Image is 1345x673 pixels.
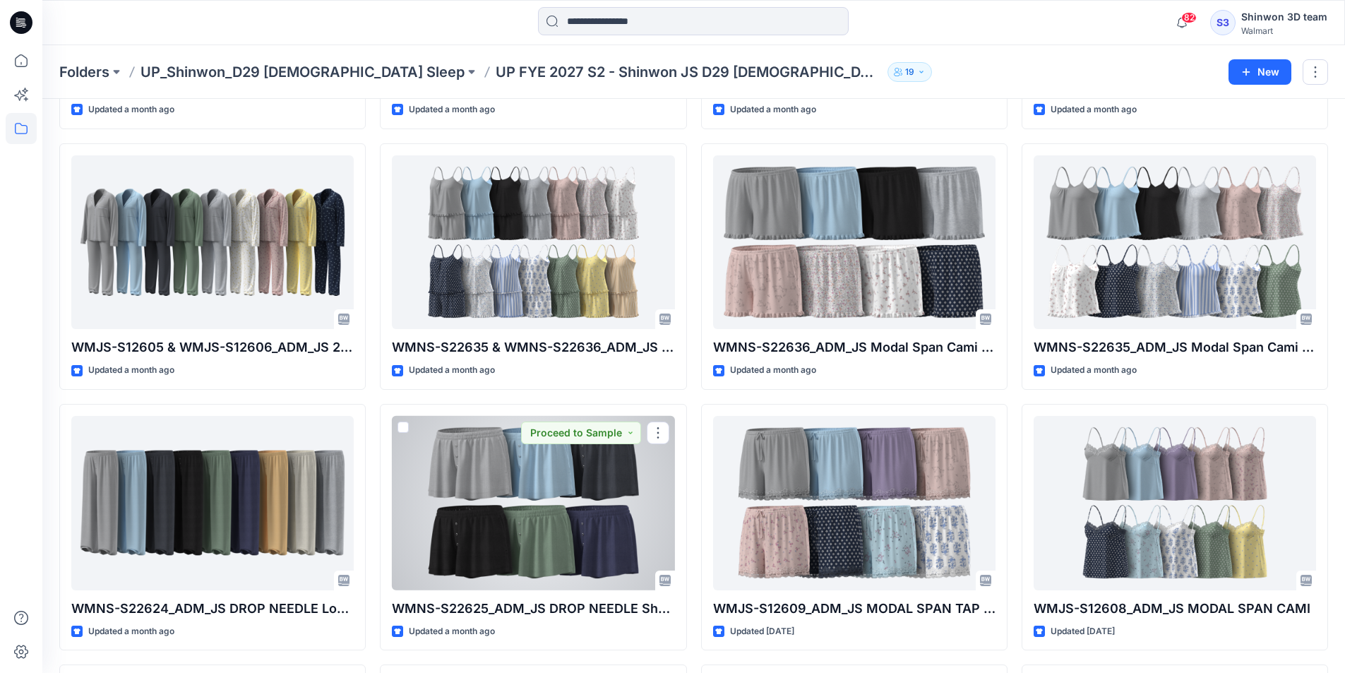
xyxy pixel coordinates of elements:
[1210,10,1236,35] div: S3
[409,102,495,117] p: Updated a month ago
[392,599,674,619] p: WMNS-S22625_ADM_JS DROP NEEDLE Shorts
[887,62,932,82] button: 19
[392,155,674,330] a: WMNS-S22635 & WMNS-S22636_ADM_JS Modal Span Cami Tap Set
[409,624,495,639] p: Updated a month ago
[1034,338,1316,357] p: WMNS-S22635_ADM_JS Modal Span Cami Tap Set (Cami)
[713,155,996,330] a: WMNS-S22636_ADM_JS Modal Span Cami Tap Set (Short)
[392,338,674,357] p: WMNS-S22635 & WMNS-S22636_ADM_JS Modal Span Cami Tap Set
[141,62,465,82] a: UP_Shinwon_D29 [DEMOGRAPHIC_DATA] Sleep
[88,624,174,639] p: Updated a month ago
[730,624,794,639] p: Updated [DATE]
[71,599,354,619] p: WMNS-S22624_ADM_JS DROP NEEDLE Long Pants
[1051,624,1115,639] p: Updated [DATE]
[1034,155,1316,330] a: WMNS-S22635_ADM_JS Modal Span Cami Tap Set (Cami)
[1241,8,1327,25] div: Shinwon 3D team
[496,62,882,82] p: UP FYE 2027 S2 - Shinwon JS D29 [DEMOGRAPHIC_DATA] Sleepwear
[409,363,495,378] p: Updated a month ago
[1181,12,1197,23] span: 82
[713,416,996,590] a: WMJS-S12609_ADM_JS MODAL SPAN TAP SHORTS
[730,363,816,378] p: Updated a month ago
[88,363,174,378] p: Updated a month ago
[730,102,816,117] p: Updated a month ago
[1034,599,1316,619] p: WMJS-S12608_ADM_JS MODAL SPAN CAMI
[1229,59,1291,85] button: New
[59,62,109,82] a: Folders
[1034,416,1316,590] a: WMJS-S12608_ADM_JS MODAL SPAN CAMI
[88,102,174,117] p: Updated a month ago
[71,416,354,590] a: WMNS-S22624_ADM_JS DROP NEEDLE Long Pants
[905,64,914,80] p: 19
[1241,25,1327,36] div: Walmart
[713,338,996,357] p: WMNS-S22636_ADM_JS Modal Span Cami Tap Set (Short)
[71,155,354,330] a: WMJS-S12605 & WMJS-S12606_ADM_JS 2x2 Rib LS NOTCH TOP PANT SET (PJ SET)
[713,599,996,619] p: WMJS-S12609_ADM_JS MODAL SPAN TAP SHORTS
[1051,102,1137,117] p: Updated a month ago
[1051,363,1137,378] p: Updated a month ago
[392,416,674,590] a: WMNS-S22625_ADM_JS DROP NEEDLE Shorts
[71,338,354,357] p: WMJS-S12605 & WMJS-S12606_ADM_JS 2x2 Rib LS NOTCH TOP PANT SET (PJ SET)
